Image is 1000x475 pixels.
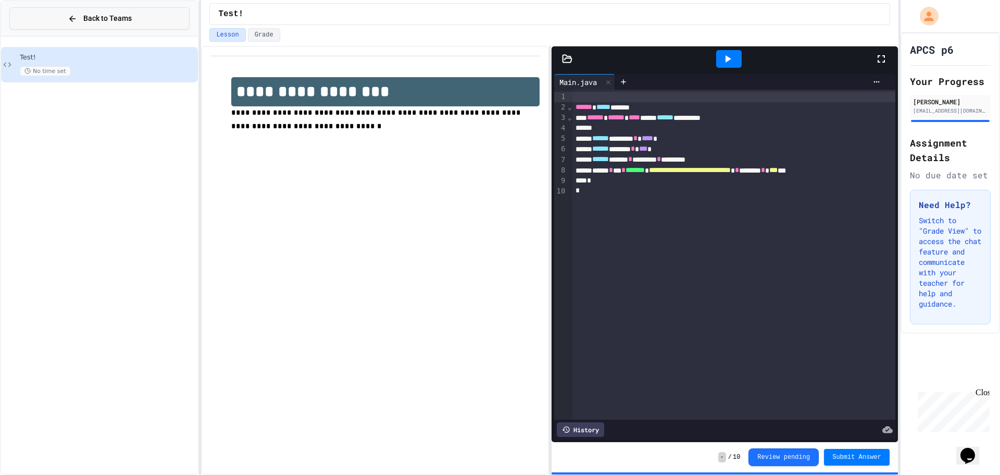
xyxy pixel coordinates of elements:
div: 3 [554,113,567,123]
h1: APCS p6 [910,42,954,57]
span: Fold line [567,113,572,121]
div: 8 [554,165,567,176]
div: Main.java [554,77,602,88]
span: Test! [218,8,243,20]
span: - [718,452,726,462]
div: 4 [554,123,567,133]
span: Fold line [567,103,572,111]
h3: Need Help? [919,199,982,211]
div: 5 [554,133,567,144]
div: Main.java [554,74,615,90]
button: Lesson [209,28,245,42]
span: No time set [20,66,71,76]
span: Submit Answer [832,453,881,461]
div: 10 [554,186,567,197]
div: [EMAIL_ADDRESS][DOMAIN_NAME] [913,107,988,115]
span: Test! [20,53,196,62]
iframe: chat widget [914,388,990,432]
h2: Your Progress [910,74,991,89]
div: 7 [554,155,567,165]
span: / [728,453,732,461]
div: 6 [554,144,567,154]
iframe: chat widget [956,433,990,465]
span: 10 [733,453,740,461]
div: 9 [554,176,567,186]
div: No due date set [910,169,991,181]
span: Back to Teams [83,13,132,24]
button: Review pending [748,448,819,466]
div: My Account [909,4,941,28]
div: Chat with us now!Close [4,4,72,66]
div: History [557,422,604,437]
div: 2 [554,102,567,113]
p: Switch to "Grade View" to access the chat feature and communicate with your teacher for help and ... [919,215,982,309]
button: Back to Teams [9,7,190,30]
div: [PERSON_NAME] [913,97,988,106]
h2: Assignment Details [910,136,991,165]
button: Grade [248,28,280,42]
button: Submit Answer [824,449,890,466]
div: 1 [554,92,567,102]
